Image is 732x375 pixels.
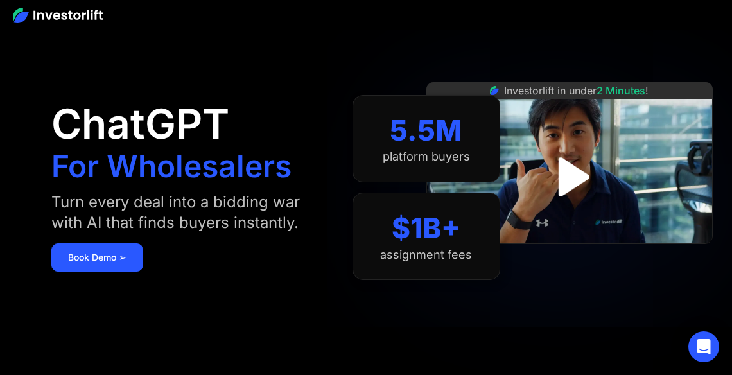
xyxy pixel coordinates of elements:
[473,250,666,266] iframe: Customer reviews powered by Trustpilot
[51,243,143,272] a: Book Demo ➢
[541,148,598,205] a: open lightbox
[51,192,327,233] div: Turn every deal into a bidding war with AI that finds buyers instantly.
[51,103,229,144] h1: ChatGPT
[51,151,292,182] h1: For Wholesalers
[380,248,472,262] div: assignment fees
[390,114,462,148] div: 5.5M
[688,331,719,362] div: Open Intercom Messenger
[392,211,460,245] div: $1B+
[383,150,470,164] div: platform buyers
[504,83,649,98] div: Investorlift in under !
[597,84,645,97] span: 2 Minutes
